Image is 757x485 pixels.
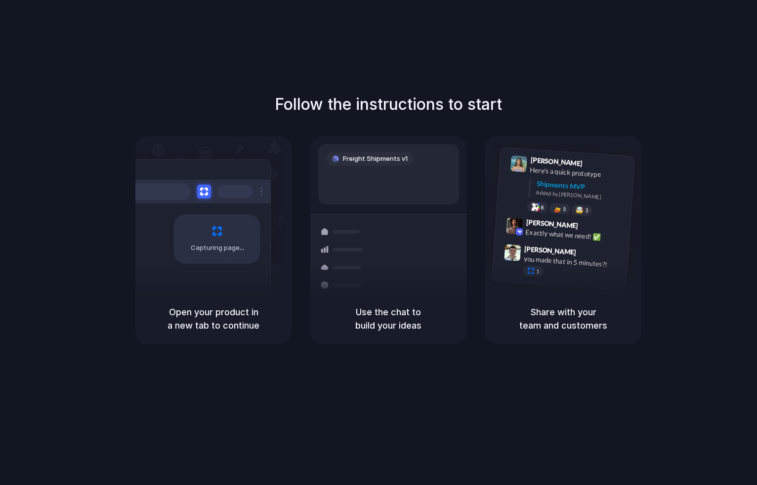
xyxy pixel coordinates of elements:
[524,243,577,258] span: [PERSON_NAME]
[541,205,544,210] span: 8
[147,305,280,332] h5: Open your product in a new tab to continue
[576,206,584,214] div: 🤯
[536,269,540,274] span: 1
[536,189,627,203] div: Added by [PERSON_NAME]
[579,248,599,260] span: 9:47 AM
[343,154,408,164] span: Freight Shipments v1
[563,206,566,212] span: 5
[581,221,601,233] span: 9:42 AM
[275,93,502,116] h1: Follow the instructions to start
[536,179,628,195] div: Shipments MVP
[530,154,583,169] span: [PERSON_NAME]
[526,217,578,231] span: [PERSON_NAME]
[523,253,622,270] div: you made that in 5 minutes?!
[322,305,455,332] h5: Use the chat to build your ideas
[497,305,630,332] h5: Share with your team and customers
[525,227,624,243] div: Exactly what we need! ✅
[586,159,606,171] span: 9:41 AM
[530,165,629,182] div: Here's a quick prototype
[191,243,246,253] span: Capturing page
[585,208,589,213] span: 3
